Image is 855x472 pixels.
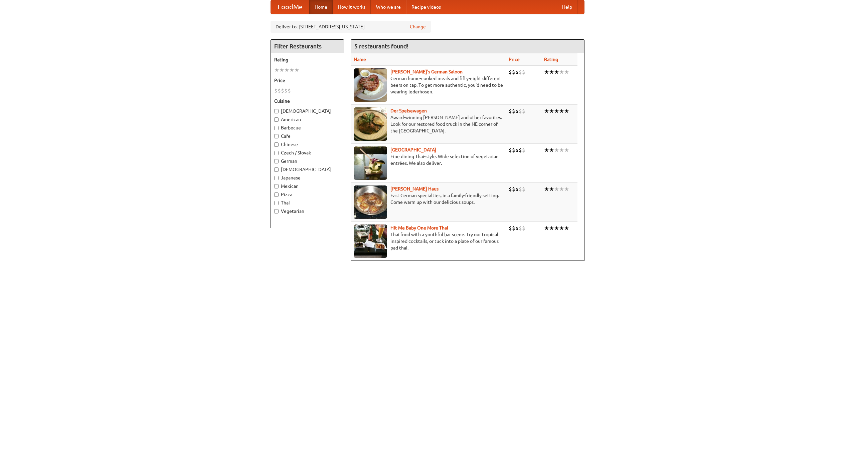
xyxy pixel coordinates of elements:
li: ★ [544,185,549,193]
li: $ [509,68,512,76]
li: ★ [549,146,554,154]
li: ★ [554,68,559,76]
li: $ [515,224,519,232]
li: $ [274,87,278,94]
input: Mexican [274,184,279,188]
label: Vegetarian [274,208,340,214]
img: esthers.jpg [354,68,387,102]
label: American [274,116,340,123]
p: Fine dining Thai-style. Wide selection of vegetarian entrées. We also deliver. [354,153,503,166]
li: $ [522,68,525,76]
a: How it works [333,0,371,14]
li: ★ [559,146,564,154]
a: Help [557,0,577,14]
li: ★ [554,107,559,115]
label: German [274,158,340,164]
li: $ [512,224,515,232]
p: German home-cooked meals and fifty-eight different beers on tap. To get more authentic, you'd nee... [354,75,503,95]
li: ★ [549,185,554,193]
li: $ [519,146,522,154]
li: $ [512,146,515,154]
a: FoodMe [271,0,309,14]
a: [PERSON_NAME] Haus [390,186,439,191]
input: [DEMOGRAPHIC_DATA] [274,109,279,113]
li: ★ [289,66,294,74]
li: $ [515,107,519,115]
input: Pizza [274,192,279,197]
a: [PERSON_NAME]'s German Saloon [390,69,463,74]
li: ★ [554,224,559,232]
li: $ [522,224,525,232]
img: babythai.jpg [354,224,387,258]
li: ★ [544,68,549,76]
li: ★ [559,185,564,193]
li: $ [519,224,522,232]
li: $ [522,107,525,115]
h5: Price [274,77,340,84]
li: ★ [549,68,554,76]
label: Czech / Slovak [274,149,340,156]
label: [DEMOGRAPHIC_DATA] [274,166,340,173]
li: $ [281,87,284,94]
li: $ [512,107,515,115]
li: ★ [564,146,569,154]
li: $ [519,185,522,193]
li: ★ [559,107,564,115]
ng-pluralize: 5 restaurants found! [354,43,408,49]
li: ★ [544,107,549,115]
label: Barbecue [274,124,340,131]
li: $ [288,87,291,94]
a: Der Speisewagen [390,108,427,113]
a: Price [509,57,520,62]
li: ★ [564,185,569,193]
li: $ [522,185,525,193]
li: ★ [549,224,554,232]
li: ★ [559,224,564,232]
li: ★ [294,66,299,74]
li: $ [509,107,512,115]
input: Czech / Slovak [274,151,279,155]
a: Rating [544,57,558,62]
img: satay.jpg [354,146,387,180]
li: ★ [554,146,559,154]
li: $ [512,68,515,76]
input: Thai [274,201,279,205]
label: Cafe [274,133,340,139]
li: ★ [284,66,289,74]
li: $ [519,68,522,76]
li: ★ [564,107,569,115]
a: Home [309,0,333,14]
input: Chinese [274,142,279,147]
div: Deliver to: [STREET_ADDRESS][US_STATE] [271,21,431,33]
a: Change [410,23,426,30]
a: [GEOGRAPHIC_DATA] [390,147,436,152]
h4: Filter Restaurants [271,40,344,53]
label: [DEMOGRAPHIC_DATA] [274,108,340,114]
input: American [274,117,279,122]
a: Who we are [371,0,406,14]
li: $ [519,107,522,115]
li: $ [515,185,519,193]
label: Thai [274,199,340,206]
p: Award-winning [PERSON_NAME] and other favorites. Look for our restored food truck in the NE corne... [354,114,503,134]
label: Mexican [274,183,340,189]
li: $ [509,224,512,232]
li: $ [284,87,288,94]
input: [DEMOGRAPHIC_DATA] [274,167,279,172]
li: $ [515,68,519,76]
li: ★ [544,224,549,232]
label: Pizza [274,191,340,198]
p: Thai food with a youthful bar scene. Try our tropical inspired cocktails, or tuck into a plate of... [354,231,503,251]
li: ★ [559,68,564,76]
li: ★ [274,66,279,74]
li: ★ [564,224,569,232]
a: Hit Me Baby One More Thai [390,225,448,230]
label: Japanese [274,174,340,181]
li: $ [522,146,525,154]
li: ★ [544,146,549,154]
img: speisewagen.jpg [354,107,387,141]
